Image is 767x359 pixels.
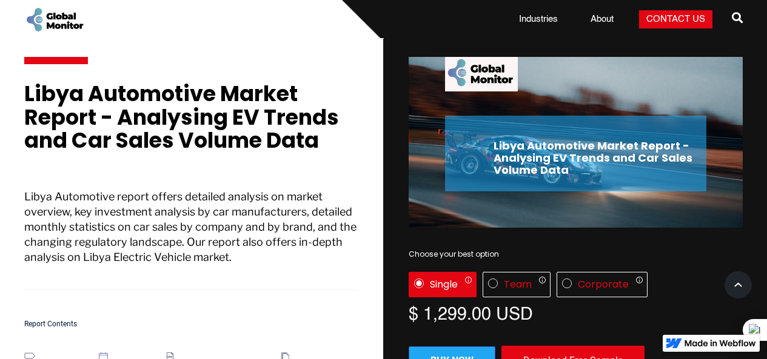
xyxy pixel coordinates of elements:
h1: Libya Automotive Market Report - Analysing EV Trends and Car Sales Volume Data [24,82,358,165]
div: $ 1,299.00 USD [409,303,743,321]
img: Made in Webflow [685,340,756,347]
span:  [732,9,743,26]
a: Industries [512,13,565,25]
p: Libya Automotive report offers detailed analysis on market overview, key investment analysis by c... [24,189,358,290]
div: Corporate [578,278,629,291]
a:  [732,7,743,31]
a: home [24,6,85,33]
div: Choose your best option [409,248,743,260]
div: Single [430,278,458,291]
div: Team [504,278,532,291]
h5: Report Contents [24,320,358,328]
h2: Libya Automotive Market Report - Analysing EV Trends and Car Sales Volume Data [494,140,694,176]
a: Contact Us [639,10,712,28]
div: License [409,272,743,297]
a: About [583,13,621,25]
